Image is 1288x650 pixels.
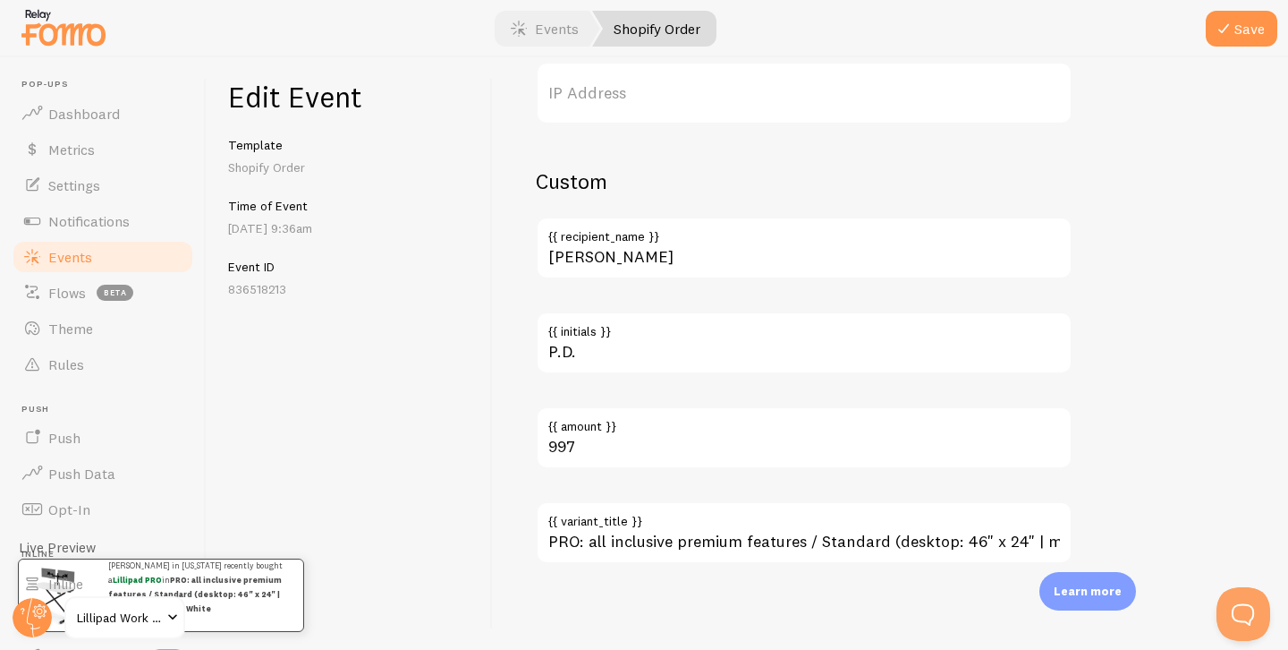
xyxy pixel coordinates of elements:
[48,248,92,266] span: Events
[48,141,95,158] span: Metrics
[228,280,470,298] p: 836518213
[97,285,133,301] span: beta
[11,239,195,275] a: Events
[11,456,195,492] a: Push Data
[48,575,83,593] span: Inline
[11,492,195,527] a: Opt-In
[536,217,1072,247] label: {{ recipient_name }}
[228,158,470,176] p: Shopify Order
[48,284,86,302] span: Flows
[19,4,108,50] img: fomo-relay-logo-orange.svg
[11,566,195,602] a: Inline
[48,320,93,338] span: Theme
[48,176,100,194] span: Settings
[11,346,195,382] a: Rules
[48,465,115,483] span: Push Data
[11,275,195,311] a: Flows beta
[1054,583,1122,600] p: Learn more
[1039,572,1136,611] div: Learn more
[536,501,1072,532] label: {{ variant_title }}
[228,137,470,153] h5: Template
[11,311,195,346] a: Theme
[48,429,80,447] span: Push
[1216,587,1270,641] iframe: Help Scout Beacon - Open
[228,198,470,214] h5: Time of Event
[228,259,470,275] h5: Event ID
[48,355,84,373] span: Rules
[48,212,130,230] span: Notifications
[77,607,162,629] span: Lillipad Work Solutions
[536,62,1072,124] label: IP Address
[11,203,195,239] a: Notifications
[11,420,195,456] a: Push
[228,219,470,237] p: [DATE] 9:36am
[64,596,185,639] a: Lillipad Work Solutions
[536,312,1072,342] label: {{ initials }}
[11,167,195,203] a: Settings
[21,404,195,415] span: Push
[11,132,195,167] a: Metrics
[21,79,195,90] span: Pop-ups
[21,549,195,560] span: Inline
[536,406,1072,437] label: {{ amount }}
[228,79,470,115] h1: Edit Event
[48,105,120,123] span: Dashboard
[48,500,90,518] span: Opt-In
[536,167,1072,195] h2: Custom
[11,96,195,132] a: Dashboard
